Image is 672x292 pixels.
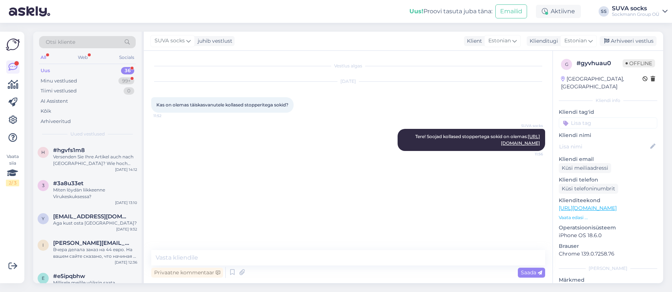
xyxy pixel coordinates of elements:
[561,75,642,91] div: [GEOGRAPHIC_DATA], [GEOGRAPHIC_DATA]
[6,38,20,52] img: Askly Logo
[118,77,134,85] div: 99+
[124,87,134,95] div: 0
[409,7,492,16] div: Proovi tasuta juba täna:
[464,37,482,45] div: Klient
[41,108,51,115] div: Kõik
[559,214,657,221] p: Vaata edasi ...
[70,131,105,137] span: Uued vestlused
[559,176,657,184] p: Kliendi telefon
[42,183,45,188] span: 3
[559,155,657,163] p: Kliendi email
[559,197,657,204] p: Klienditeekond
[53,180,83,187] span: #3a8u33et
[53,240,130,246] span: inna.kozlovskaja@gmail.com
[576,59,623,68] div: # gyvhuau0
[151,63,545,69] div: Vestlus algas
[409,8,423,15] b: Uus!
[612,11,659,17] div: Sockmann Group OÜ
[42,275,45,281] span: e
[41,118,71,125] div: Arhiveeritud
[116,226,137,232] div: [DATE] 9:32
[6,153,19,186] div: Vaata siia
[564,37,587,45] span: Estonian
[53,246,137,260] div: Вчера делала заказ на 44 евро. На вашем сайте сказано, что начиная с 40 евро, доставка бесплатная...
[53,187,137,200] div: Miten löydän liikkeenne Virukeskuksessa?
[115,167,137,172] div: [DATE] 14:12
[495,4,527,18] button: Emailid
[488,37,511,45] span: Estonian
[41,149,45,155] span: h
[600,36,657,46] div: Arhiveeri vestlus
[41,87,77,95] div: Tiimi vestlused
[527,37,558,45] div: Klienditugi
[39,53,48,62] div: All
[151,78,545,85] div: [DATE]
[156,102,288,108] span: Kas on olemas täiskasvanutele kollased stopperitega sokid?
[41,98,68,105] div: AI Assistent
[42,242,44,248] span: i
[612,6,659,11] div: SUVA socks
[53,213,130,220] span: yloilomets@gmail.com
[53,147,85,154] span: #hgvfs1m8
[559,276,657,284] p: Märkmed
[515,151,543,157] span: 11:56
[195,37,232,45] div: juhib vestlust
[559,117,657,129] input: Lisa tag
[559,250,657,258] p: Chrome 139.0.7258.76
[559,224,657,232] p: Operatsioonisüsteem
[53,154,137,167] div: Versenden Sie Ihre Artikel auch nach [GEOGRAPHIC_DATA]? Wie hoch sind die Vetsandkosten für 3-5 P...
[6,180,19,186] div: 2 / 3
[536,5,581,18] div: Aktiivne
[115,200,137,205] div: [DATE] 13:10
[76,53,89,62] div: Web
[623,59,655,67] span: Offline
[559,265,657,272] div: [PERSON_NAME]
[612,6,668,17] a: SUVA socksSockmann Group OÜ
[153,113,181,119] span: 11:52
[599,6,609,17] div: SS
[41,77,77,85] div: Minu vestlused
[42,216,45,221] span: y
[151,268,223,278] div: Privaatne kommentaar
[155,37,185,45] span: SUVA socks
[565,61,568,67] span: g
[559,205,617,211] a: [URL][DOMAIN_NAME]
[521,269,542,276] span: Saada
[559,242,657,250] p: Brauser
[559,232,657,239] p: iPhone OS 18.6.0
[121,67,134,74] div: 36
[115,260,137,265] div: [DATE] 12:36
[559,143,649,151] input: Lisa nimi
[46,38,75,46] span: Otsi kliente
[118,53,136,62] div: Socials
[53,273,85,279] span: #e5ipqbhw
[41,67,50,74] div: Uus
[415,134,540,146] span: Tere! Soojad kollased stoppertega sokid on olemas:
[515,123,543,129] span: SUVA socks
[559,108,657,116] p: Kliendi tag'id
[559,184,618,194] div: Küsi telefoninumbrit
[53,220,137,226] div: Aga kust osta [GEOGRAPHIC_DATA]?
[559,131,657,139] p: Kliendi nimi
[559,97,657,104] div: Kliendi info
[559,163,611,173] div: Küsi meiliaadressi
